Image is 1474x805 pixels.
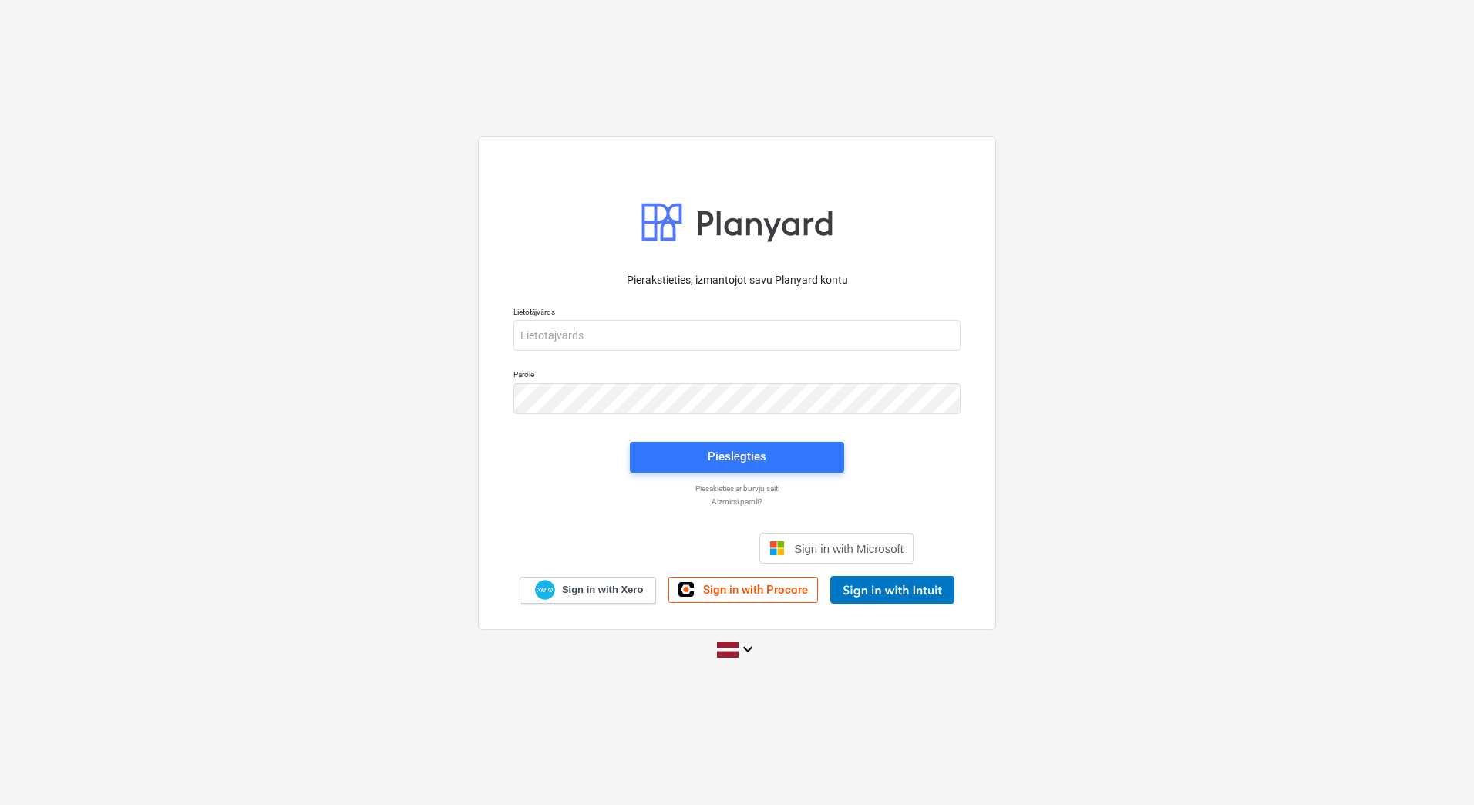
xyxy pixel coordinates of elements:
[630,442,844,473] button: Pieslēgties
[703,583,808,597] span: Sign in with Procore
[513,272,961,288] p: Pierakstieties, izmantojot savu Planyard kontu
[513,369,961,382] p: Parole
[520,577,657,604] a: Sign in with Xero
[535,580,555,601] img: Xero logo
[513,307,961,320] p: Lietotājvārds
[739,640,757,658] i: keyboard_arrow_down
[708,446,766,466] div: Pieslēgties
[506,483,968,493] a: Piesakieties ar burvju saiti
[506,497,968,507] a: Aizmirsi paroli?
[769,541,785,556] img: Microsoft logo
[794,542,904,555] span: Sign in with Microsoft
[513,320,961,351] input: Lietotājvārds
[562,583,643,597] span: Sign in with Xero
[553,531,755,565] iframe: Кнопка "Войти с аккаунтом Google"
[668,577,818,603] a: Sign in with Procore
